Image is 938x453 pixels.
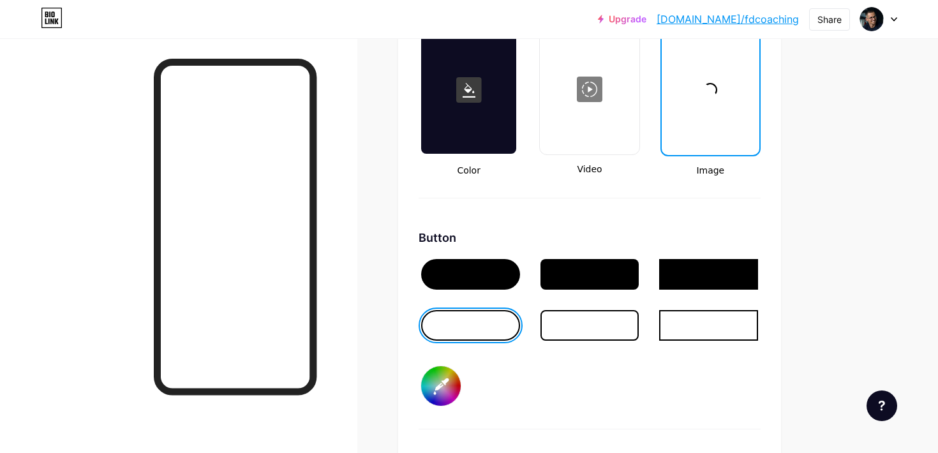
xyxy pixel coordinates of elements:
span: Image [660,164,761,177]
a: Upgrade [598,14,646,24]
span: Color [419,164,519,177]
a: [DOMAIN_NAME]/fdcoaching [657,11,799,27]
span: Video [539,163,639,176]
div: Share [817,13,842,26]
div: Button [419,229,761,246]
img: h84cgnft [860,7,884,31]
